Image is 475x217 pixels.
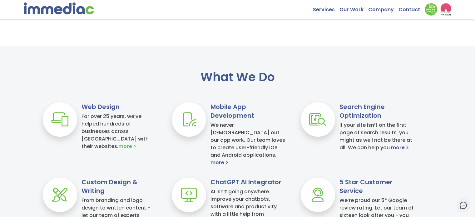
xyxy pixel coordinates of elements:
[339,178,414,195] h3: 5 Star Customer Service
[82,178,156,195] h3: Custom Design & Writing
[339,102,414,120] h3: Search Engine Optimization
[398,3,425,13] a: Contact
[210,159,228,166] a: more >
[339,3,368,13] a: Our Work
[118,143,136,150] a: more >
[368,3,398,13] a: Company
[391,144,409,151] a: more >
[210,102,285,120] h3: Mobile App Development
[440,3,451,16] img: logo2_wea_nobg.webp
[339,121,414,151] h4: If your site isn’t on the first page of search results, you might as well not be there at all. We...
[82,113,156,150] h4: For over 25 years, we’ve helped hundreds of businesses across [GEOGRAPHIC_DATA] with their websites.
[82,102,156,111] h3: Web Design
[313,3,339,13] a: Services
[210,121,285,166] h4: We never [DEMOGRAPHIC_DATA] out our app work. Our team loves to create user-friendly iOS and Andr...
[24,2,94,14] img: immediac
[425,3,437,16] img: Down
[210,178,285,186] h3: ChatGPT AI Integrator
